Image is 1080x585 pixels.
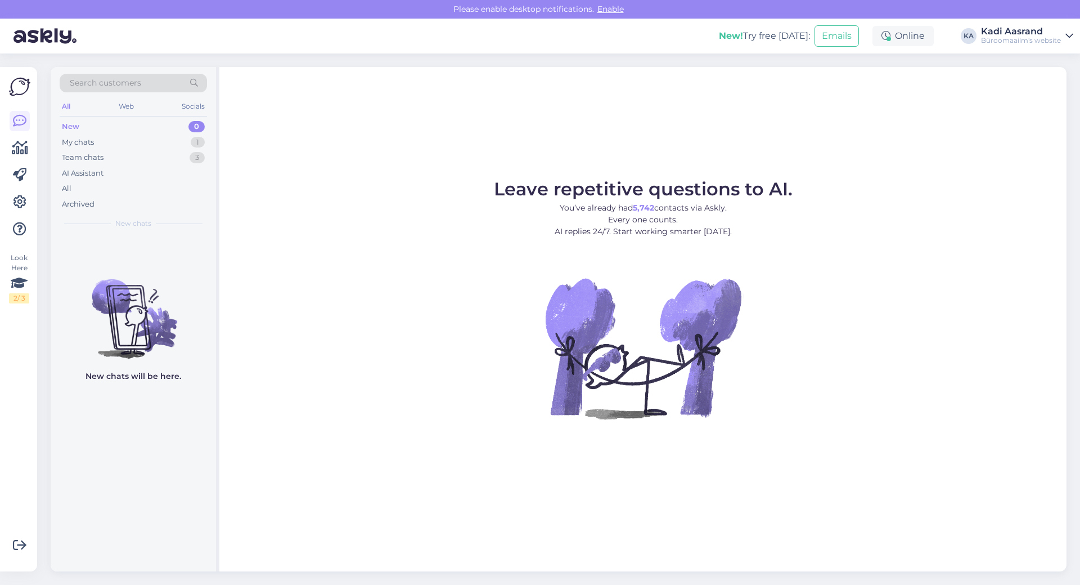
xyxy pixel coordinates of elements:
div: Team chats [62,152,103,163]
div: All [62,183,71,194]
p: You’ve already had contacts via Askly. Every one counts. AI replies 24/7. Start working smarter [... [494,202,793,238]
img: No chats [51,259,216,360]
button: Emails [814,25,859,47]
div: Online [872,26,934,46]
p: New chats will be here. [85,370,181,382]
img: Askly Logo [9,76,30,97]
div: Socials [179,99,207,114]
a: Kadi AasrandBüroomaailm's website [981,27,1073,45]
div: KA [961,28,976,44]
div: New [62,121,79,132]
span: Search customers [70,77,141,89]
span: Enable [594,4,627,14]
img: No Chat active [542,247,744,449]
div: My chats [62,137,94,148]
div: Büroomaailm's website [981,36,1061,45]
div: Try free [DATE]: [719,29,810,43]
div: 0 [188,121,205,132]
div: AI Assistant [62,168,103,179]
div: 3 [190,152,205,163]
div: Web [116,99,136,114]
div: 1 [191,137,205,148]
b: 5,742 [633,203,654,213]
div: Archived [62,199,94,210]
b: New! [719,30,743,41]
div: Kadi Aasrand [981,27,1061,36]
span: Leave repetitive questions to AI. [494,178,793,200]
div: All [60,99,73,114]
div: 2 / 3 [9,293,29,303]
div: Look Here [9,253,29,303]
span: New chats [115,218,151,229]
